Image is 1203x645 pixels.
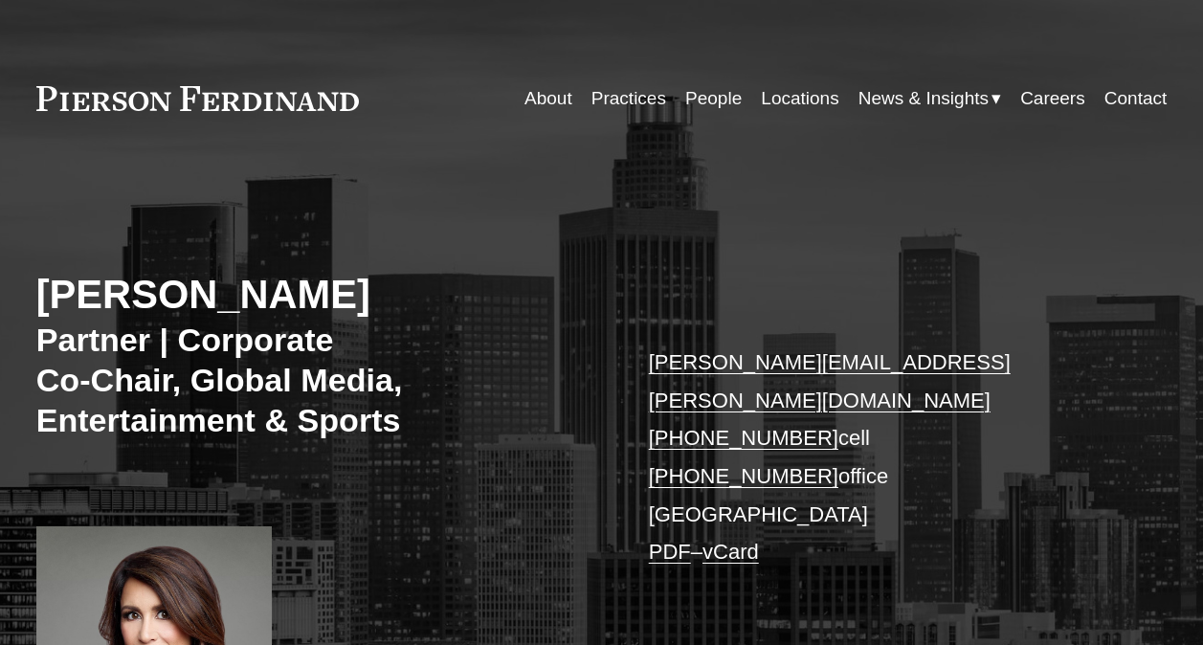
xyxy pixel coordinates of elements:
[36,320,555,441] h3: Partner | Corporate Co-Chair, Global Media, Entertainment & Sports
[649,464,838,488] a: [PHONE_NUMBER]
[1104,80,1167,117] a: Contact
[858,82,989,115] span: News & Insights
[702,540,759,564] a: vCard
[591,80,666,117] a: Practices
[685,80,742,117] a: People
[649,350,1011,412] a: [PERSON_NAME][EMAIL_ADDRESS][PERSON_NAME][DOMAIN_NAME]
[761,80,838,117] a: Locations
[36,271,602,319] h2: [PERSON_NAME]
[858,80,1001,117] a: folder dropdown
[649,344,1120,571] p: cell office [GEOGRAPHIC_DATA] –
[649,540,691,564] a: PDF
[649,426,838,450] a: [PHONE_NUMBER]
[524,80,572,117] a: About
[1020,80,1085,117] a: Careers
